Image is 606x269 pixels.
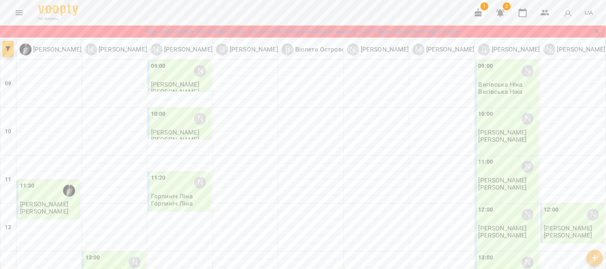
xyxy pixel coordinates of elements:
p: [PERSON_NAME] [20,208,68,215]
div: Діана Сорока [522,65,534,77]
div: [PERSON_NAME] [544,44,556,55]
p: [PERSON_NAME] [163,45,213,54]
div: Діана Сорока [522,113,534,125]
div: [PERSON_NAME] [85,44,97,55]
button: Створити урок [587,250,603,266]
span: [PERSON_NAME] [544,224,592,232]
span: [PERSON_NAME] [479,129,527,136]
p: [PERSON_NAME] [479,184,527,191]
label: 11:30 [20,182,35,190]
span: [PERSON_NAME] [479,224,527,232]
button: UA [582,5,596,20]
span: UA [585,8,593,17]
span: 2 [503,2,511,10]
div: Олена Данюк [20,44,81,55]
span: Горпиніч Ліна [151,192,193,200]
button: Закрити сповіщення [592,26,603,37]
a: В Віолета Островська [282,44,356,55]
label: 10:00 [151,110,166,119]
a: О [PERSON_NAME] [216,44,278,55]
a: [PERSON_NAME] [PERSON_NAME] [85,44,147,55]
label: 12:00 [479,206,493,214]
label: 13:00 [479,253,493,262]
p: [PERSON_NAME] [228,45,278,54]
p: [PERSON_NAME] [359,45,409,54]
label: 11:00 [479,158,493,166]
div: Юлія Герасимова [129,257,141,269]
span: Вигівська Ніка [479,81,523,88]
div: Юлія Капітан [544,44,606,55]
div: Юлія Герасимова [85,44,147,55]
img: О [20,44,32,55]
span: [PERSON_NAME] [479,176,527,184]
span: [PERSON_NAME] [151,81,199,88]
p: [PERSON_NAME] [151,88,199,95]
a: [PERSON_NAME] [PERSON_NAME] [544,44,606,55]
span: For Business [38,16,78,22]
label: 09:00 [151,62,166,71]
div: О [216,44,228,55]
a: М [PERSON_NAME] [413,44,475,55]
p: [PERSON_NAME] [97,45,147,54]
div: Діана Сорока [478,44,540,55]
div: Аліна Смоляр [151,44,213,55]
div: Віолета Островська [282,44,356,55]
h6: 11 [5,175,11,184]
h6: 12 [5,223,11,232]
span: [PERSON_NAME] [20,200,68,208]
p: [PERSON_NAME] [151,136,199,143]
p: [PERSON_NAME] [425,45,475,54]
p: [PERSON_NAME] [479,136,527,143]
a: [PERSON_NAME] [PERSON_NAME] [151,44,213,55]
span: [PERSON_NAME] [151,129,199,136]
label: 10:00 [479,110,493,119]
div: Ліза Науменко [347,44,409,55]
div: Діана Сорока [522,257,534,269]
a: Будь ласка оновіть свої платіжні данні, щоб уникнути блокування вашого акаунту. Акаунт буде забло... [145,28,461,36]
label: 11:20 [151,174,166,182]
p: Віолета Островська [294,45,356,54]
label: 13:00 [85,253,100,262]
h6: 10 [5,127,11,136]
p: Вигівська Ніка [479,88,523,95]
div: Марина Хлань [413,44,475,55]
div: Діана Сорока [522,209,534,221]
p: [PERSON_NAME] [556,45,606,54]
div: Діана Сорока [522,161,534,173]
button: Menu [10,3,29,22]
div: М [413,44,425,55]
img: avatar_s.png [562,7,574,18]
p: [PERSON_NAME] [490,45,540,54]
div: Аліна Смоляр [194,65,206,77]
a: О [PERSON_NAME] [20,44,81,55]
h6: 09 [5,79,11,88]
label: 09:00 [479,62,493,71]
span: 1 [481,2,489,10]
img: Voopty Logo [38,4,78,16]
img: Олена Данюк [63,185,75,197]
p: Горпиніч Ліна [151,200,193,207]
label: 12:00 [544,206,559,214]
div: [PERSON_NAME] [347,44,359,55]
div: [PERSON_NAME] [151,44,163,55]
div: Юлія Капітан [587,209,599,221]
div: Аліна Смоляр [194,113,206,125]
div: Оксана Козаченко [216,44,278,55]
div: Аліна Смоляр [194,177,206,189]
a: [PERSON_NAME] [PERSON_NAME] [347,44,409,55]
p: [PERSON_NAME] [32,45,81,54]
div: Д [478,44,490,55]
div: В [282,44,294,55]
a: Д [PERSON_NAME] [478,44,540,55]
p: [PERSON_NAME] [479,232,527,239]
p: [PERSON_NAME] [544,232,592,239]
